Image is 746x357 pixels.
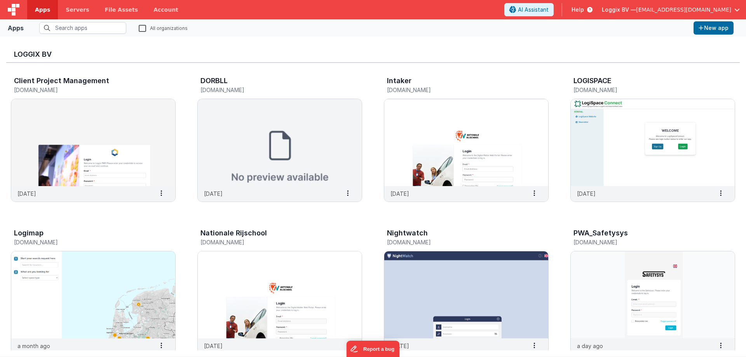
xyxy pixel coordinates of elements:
h3: Client Project Management [14,77,109,85]
h3: PWA_Safetysys [573,229,628,237]
h3: Loggix BV [14,51,732,58]
p: [DATE] [204,190,223,198]
p: [DATE] [390,342,409,350]
input: Search apps [39,22,126,34]
p: [DATE] [577,190,596,198]
h3: Logimap [14,229,44,237]
h5: [DOMAIN_NAME] [387,239,529,245]
h5: [DOMAIN_NAME] [387,87,529,93]
h5: [DOMAIN_NAME] [14,239,156,245]
h3: Intaker [387,77,411,85]
span: Help [572,6,584,14]
span: Loggix BV — [602,6,636,14]
p: [DATE] [204,342,223,350]
h5: [DOMAIN_NAME] [573,239,716,245]
p: a month ago [17,342,50,350]
span: AI Assistant [518,6,549,14]
p: [DATE] [390,190,409,198]
span: Apps [35,6,50,14]
label: All organizations [139,24,188,31]
button: AI Assistant [504,3,554,16]
h3: Nationale Rijschool [200,229,267,237]
p: a day ago [577,342,603,350]
h3: DORBLL [200,77,228,85]
span: File Assets [105,6,138,14]
div: Apps [8,23,24,33]
iframe: Marker.io feedback button [347,341,400,357]
span: [EMAIL_ADDRESS][DOMAIN_NAME] [636,6,731,14]
h3: LOGISPACE [573,77,612,85]
h5: [DOMAIN_NAME] [200,87,343,93]
h5: [DOMAIN_NAME] [573,87,716,93]
span: Servers [66,6,89,14]
p: [DATE] [17,190,36,198]
button: New app [694,21,734,35]
h5: [DOMAIN_NAME] [200,239,343,245]
h3: Nightwatch [387,229,428,237]
h5: [DOMAIN_NAME] [14,87,156,93]
button: Loggix BV — [EMAIL_ADDRESS][DOMAIN_NAME] [602,6,740,14]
